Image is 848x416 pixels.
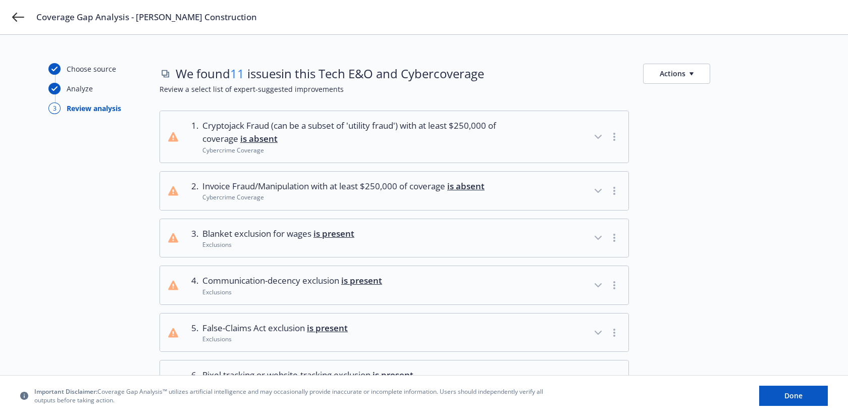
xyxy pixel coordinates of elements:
[160,266,628,304] button: 4.Communication-decency exclusion is presentExclusions
[176,65,484,82] span: We found issues in this Tech E&O and Cyber coverage
[313,228,354,239] span: is present
[202,369,413,382] span: Pixel tracking or website-tracking exclusion
[373,369,413,381] span: is present
[67,64,116,74] div: Choose source
[186,227,198,249] div: 3 .
[160,360,628,399] button: 6.Pixel tracking or website-tracking exclusion is presentExclusions
[202,335,348,343] div: Exclusions
[34,387,97,396] span: Important Disclaimer:
[341,275,382,286] span: is present
[202,146,507,154] div: Cybercrime Coverage
[160,111,628,163] button: 1.Cryptojack Fraud (can be a subset of 'utility fraud') with at least $250,000 of coverage is abs...
[447,180,485,192] span: is absent
[240,133,278,144] span: is absent
[643,64,710,84] button: Actions
[67,103,121,114] div: Review analysis
[202,119,507,146] span: Cryptojack Fraud (can be a subset of 'utility fraud') with at least $250,000 of coverage
[307,322,348,334] span: is present
[186,180,198,202] div: 2 .
[160,314,628,352] button: 5.False-Claims Act exclusion is presentExclusions
[48,102,61,114] div: 3
[36,11,257,23] span: Coverage Gap Analysis - [PERSON_NAME] Construction
[643,63,710,84] button: Actions
[202,322,348,335] span: False-Claims Act exclusion
[160,84,800,94] span: Review a select list of expert-suggested improvements
[202,193,485,201] div: Cybercrime Coverage
[230,65,244,82] span: 11
[186,322,198,344] div: 5 .
[186,274,198,296] div: 4 .
[186,119,198,154] div: 1 .
[160,219,628,257] button: 3.Blanket exclusion for wages is presentExclusions
[202,240,354,249] div: Exclusions
[784,391,803,400] span: Done
[34,387,549,404] span: Coverage Gap Analysis™ utilizes artificial intelligence and may occasionally provide inaccurate o...
[67,83,93,94] div: Analyze
[160,172,628,210] button: 2.Invoice Fraud/Manipulation with at least $250,000 of coverage is absentCybercrime Coverage
[202,274,382,287] span: Communication-decency exclusion
[202,227,354,240] span: Blanket exclusion for wages
[202,180,485,193] span: Invoice Fraud/Manipulation with at least $250,000 of coverage
[186,369,198,391] div: 6 .
[759,386,828,406] button: Done
[202,288,382,296] div: Exclusions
